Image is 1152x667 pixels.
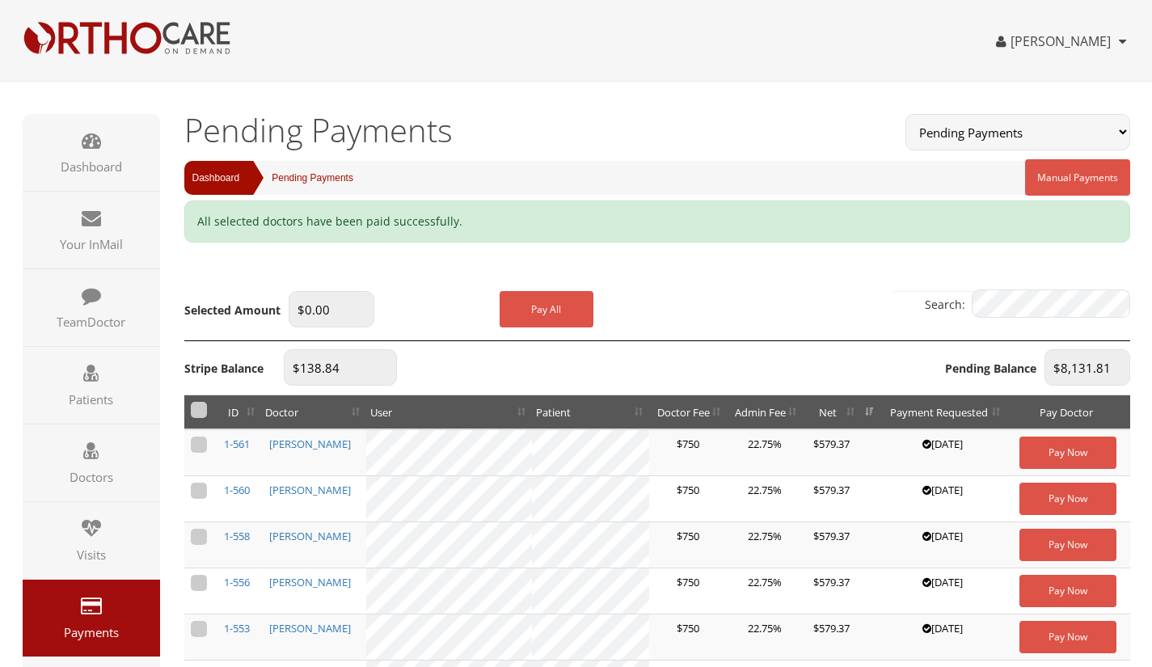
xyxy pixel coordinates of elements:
label: Stripe Balance [184,361,264,377]
div: All selected doctors have been paid successfully. [184,201,1130,243]
th: Doctor Fee: activate to sort column ascending [649,395,727,430]
button: Pay Now [1019,437,1116,469]
td: $750 [649,522,727,568]
td: [DATE] [880,568,1007,614]
a: 1-553 [224,621,250,635]
a: [PERSON_NAME] [269,575,351,589]
th: Payment Requested: activate to sort column ascending [880,395,1007,430]
a: TeamDoctor [23,269,160,346]
a: Payments [23,580,160,656]
a: 1-558 [224,529,250,543]
a: Doctors [23,424,160,501]
span: Your InMail [31,236,152,252]
button: Pay Now [1019,529,1116,561]
th: User: activate to sort column ascending [366,395,532,430]
a: 1-556 [224,575,250,589]
a: 1-560 [224,483,250,497]
button: Pay All [500,291,593,327]
th: Admin Fee: activate to sort column ascending [727,395,803,430]
h1: Pending Payments [184,114,882,146]
label: Search: [925,289,1130,322]
td: 22.75% [727,476,803,522]
span: Visits [31,547,152,563]
th: ID: activate to sort column ascending [213,395,262,430]
td: $579.37 [803,522,861,568]
td: $579.37 [803,614,861,661]
td: [DATE] [880,476,1007,522]
td: [DATE] [880,429,1007,476]
a: Dashboard [184,161,240,195]
td: 22.75% [727,614,803,661]
th: Pay Doctor [1006,395,1129,430]
a: [PERSON_NAME] [269,483,351,497]
a: Patients [23,347,160,424]
label: Pending Balance [945,361,1036,377]
td: $750 [649,614,727,661]
td: $750 [649,429,727,476]
td: $579.37 [803,476,861,522]
a: Your InMail [23,192,160,268]
th: Patient: activate to sort column ascending [532,395,649,430]
a: Visits [23,502,160,579]
a: 1-561 [224,437,250,451]
td: $750 [649,476,727,522]
a: Dashboard [23,114,160,191]
a: [PERSON_NAME] [269,437,351,451]
td: 22.75% [727,522,803,568]
span: TeamDoctor [31,314,152,330]
th: Net: activate to sort column ascending [803,395,861,430]
td: $579.37 [803,568,861,614]
td: $750 [649,568,727,614]
td: 22.75% [727,429,803,476]
td: [DATE] [880,614,1007,661]
a: [PERSON_NAME] [269,621,351,635]
button: Pay Now [1019,575,1116,607]
td: [DATE] [880,522,1007,568]
li: Pending Payments [239,161,353,195]
span: Payments [31,624,152,640]
img: OrthoCareOnDemand Logo [23,20,231,56]
span: Dashboard [31,158,152,175]
span: Patients [31,391,152,407]
th: Doctor: activate to sort column ascending [261,395,366,430]
a: Manual Payments [1025,159,1130,196]
td: 22.75% [727,568,803,614]
input: Search: [972,289,1130,318]
button: Pay Now [1019,483,1116,515]
a: [PERSON_NAME] [996,32,1111,50]
span: Doctors [31,469,152,485]
button: Pay Now [1019,621,1116,653]
a: [PERSON_NAME] [269,529,351,543]
td: $579.37 [803,429,861,476]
